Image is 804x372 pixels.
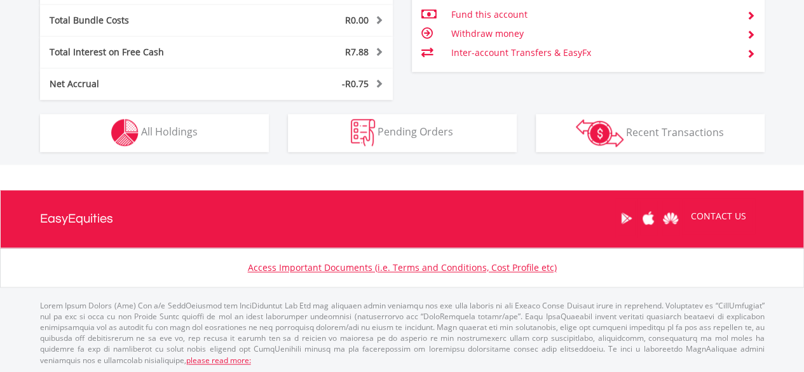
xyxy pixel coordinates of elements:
div: Total Interest on Free Cash [40,46,246,59]
img: holdings-wht.png [111,119,139,146]
span: R0.00 [345,14,369,26]
div: Net Accrual [40,78,246,90]
button: Pending Orders [288,114,517,152]
a: Google Play [615,198,637,238]
td: Inter-account Transfers & EasyFx [451,43,736,62]
td: Withdraw money [451,24,736,43]
td: Fund this account [451,5,736,24]
div: Total Bundle Costs [40,14,246,27]
a: CONTACT US [682,198,755,234]
img: transactions-zar-wht.png [576,119,623,147]
p: Lorem Ipsum Dolors (Ame) Con a/e SeddOeiusmod tem InciDiduntut Lab Etd mag aliquaen admin veniamq... [40,300,765,366]
a: please read more: [186,355,251,366]
button: All Holdings [40,114,269,152]
span: All Holdings [141,125,198,139]
img: pending_instructions-wht.png [351,119,375,146]
a: Access Important Documents (i.e. Terms and Conditions, Cost Profile etc) [248,261,557,273]
a: EasyEquities [40,190,113,247]
a: Huawei [660,198,682,238]
span: -R0.75 [342,78,369,90]
span: Pending Orders [378,125,453,139]
button: Recent Transactions [536,114,765,152]
span: Recent Transactions [626,125,724,139]
span: R7.88 [345,46,369,58]
a: Apple [637,198,660,238]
